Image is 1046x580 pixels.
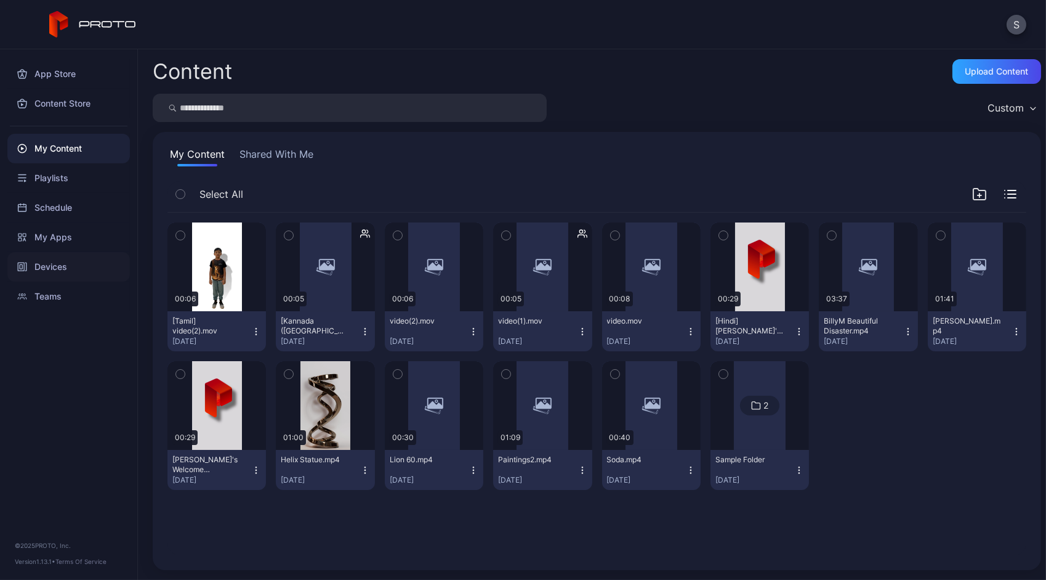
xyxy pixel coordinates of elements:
[390,475,469,485] div: [DATE]
[7,59,130,89] a: App Store
[928,311,1026,351] button: [PERSON_NAME].mp4[DATE]
[385,450,483,490] button: Lion 60.mp4[DATE]
[763,400,768,411] div: 2
[7,252,130,282] a: Devices
[276,311,374,351] button: [Kannada ([GEOGRAPHIC_DATA])] video(1).mov[DATE]
[7,282,130,311] a: Teams
[933,316,1000,336] div: BillyM Silhouette.mp4
[7,193,130,223] a: Schedule
[172,455,240,475] div: David's Welcome Video.mp4
[952,59,1041,84] button: Upload Content
[824,337,903,346] div: [DATE]
[498,455,566,465] div: Paintings2.mp4
[1007,15,1026,35] button: S
[199,187,243,202] span: Select All
[385,311,483,351] button: video(2).mov[DATE]
[988,102,1024,114] div: Custom
[237,147,316,166] button: Shared With Me
[167,450,266,490] button: [PERSON_NAME]'s Welcome Video.mp4[DATE]
[15,541,123,550] div: © 2025 PROTO, Inc.
[167,147,227,166] button: My Content
[172,475,251,485] div: [DATE]
[172,337,251,346] div: [DATE]
[824,316,891,336] div: BillyM Beautiful Disaster.mp4
[819,311,917,351] button: BillyM Beautiful Disaster.mp4[DATE]
[55,558,107,565] a: Terms Of Service
[7,89,130,118] a: Content Store
[607,337,686,346] div: [DATE]
[172,316,240,336] div: [Tamil] video(2).mov
[498,475,577,485] div: [DATE]
[493,450,592,490] button: Paintings2.mp4[DATE]
[715,455,783,465] div: Sample Folder
[7,223,130,252] a: My Apps
[390,455,457,465] div: Lion 60.mp4
[498,316,566,326] div: video(1).mov
[281,337,360,346] div: [DATE]
[167,311,266,351] button: [Tamil] video(2).mov[DATE]
[933,337,1012,346] div: [DATE]
[715,475,794,485] div: [DATE]
[7,134,130,163] a: My Content
[276,450,374,490] button: Helix Statue.mp4[DATE]
[602,450,701,490] button: Soda.mp4[DATE]
[981,94,1041,122] button: Custom
[498,337,577,346] div: [DATE]
[710,450,809,490] button: Sample Folder[DATE]
[715,316,783,336] div: [Hindi] David's Welcome Video.mp4
[965,67,1029,76] div: Upload Content
[607,475,686,485] div: [DATE]
[281,475,360,485] div: [DATE]
[281,455,348,465] div: Helix Statue.mp4
[493,311,592,351] button: video(1).mov[DATE]
[281,316,348,336] div: [Kannada (India)] video(1).mov
[15,558,55,565] span: Version 1.13.1 •
[710,311,809,351] button: [Hindi] [PERSON_NAME]'s Welcome Video.mp4[DATE]
[153,61,232,82] div: Content
[390,316,457,326] div: video(2).mov
[715,337,794,346] div: [DATE]
[390,337,469,346] div: [DATE]
[602,311,701,351] button: video.mov[DATE]
[7,163,130,193] a: Playlists
[607,316,675,326] div: video.mov
[607,455,675,465] div: Soda.mp4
